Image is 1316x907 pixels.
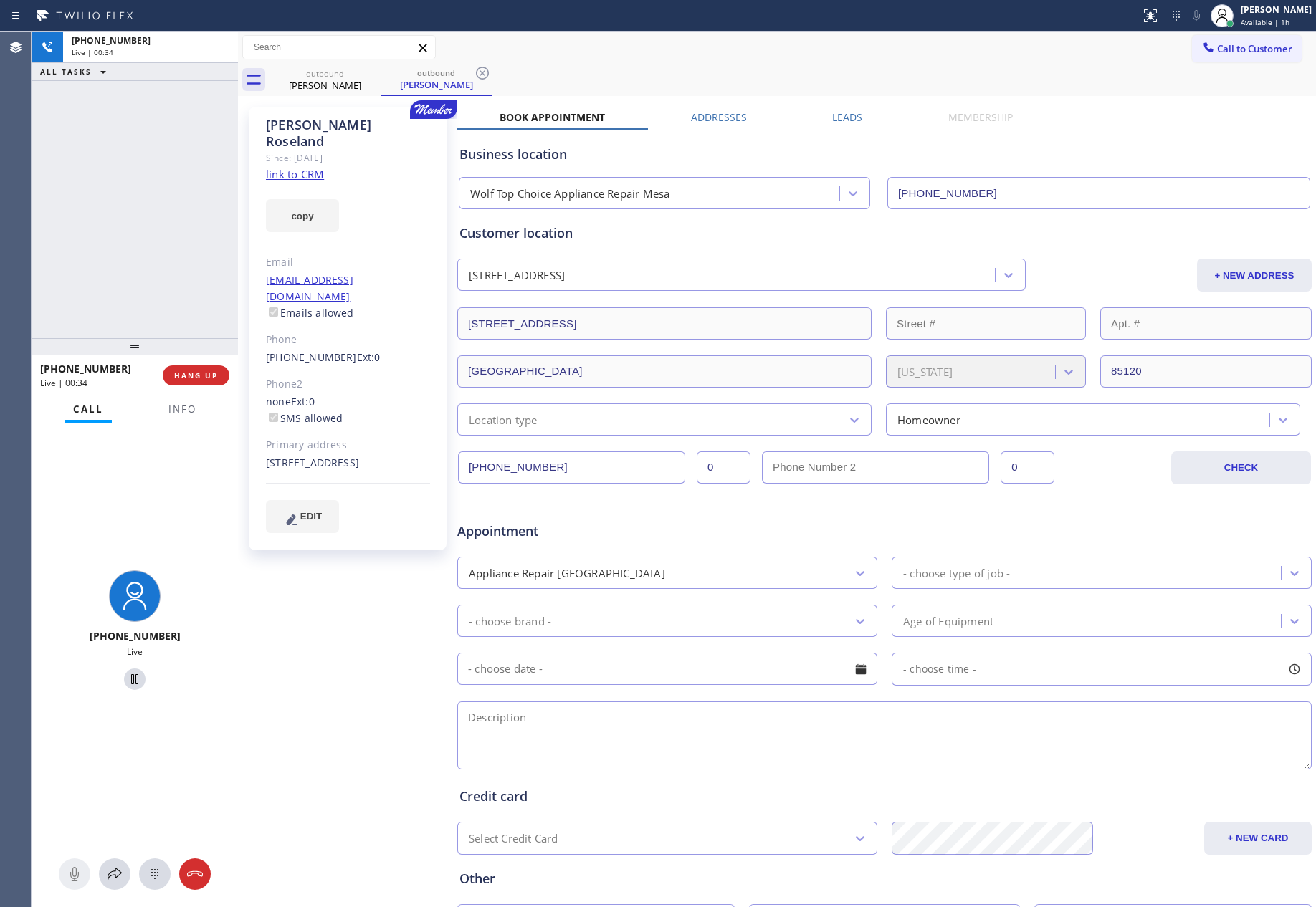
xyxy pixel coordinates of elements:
[903,565,1010,581] div: - choose type of job -
[382,64,490,95] div: Raymond Roseland
[300,511,322,522] span: EDIT
[127,646,143,658] span: Live
[266,411,343,425] label: SMS allowed
[291,395,315,408] span: Ext: 0
[269,307,278,317] input: Emails allowed
[1100,355,1312,388] input: ZIP
[266,273,353,303] a: [EMAIL_ADDRESS][DOMAIN_NAME]
[271,64,379,96] div: Raymond Roseland
[897,411,960,428] div: Homeowner
[382,67,490,78] div: outbound
[1241,17,1289,27] span: Available | 1h
[762,451,989,484] input: Phone Number 2
[903,613,993,629] div: Age of Equipment
[697,451,750,484] input: Ext.
[243,36,435,59] input: Search
[40,377,87,389] span: Live | 00:34
[469,830,558,847] div: Select Credit Card
[469,267,565,284] div: [STREET_ADDRESS]
[72,47,113,57] span: Live | 00:34
[163,365,229,385] button: HANG UP
[266,437,430,453] div: Primary address
[1171,451,1311,484] button: CHECK
[457,355,872,388] input: City
[40,362,131,375] span: [PHONE_NUMBER]
[459,145,1310,164] div: Business location
[59,858,90,890] button: Mute
[1186,6,1206,26] button: Mute
[457,307,872,340] input: Address
[266,306,354,320] label: Emails allowed
[40,67,92,77] span: ALL TASKS
[948,110,1013,124] label: Membership
[266,332,430,348] div: Phone
[90,629,181,643] span: [PHONE_NUMBER]
[266,199,339,232] button: copy
[458,451,685,484] input: Phone Number
[168,403,196,416] span: Info
[903,662,976,676] span: - choose time -
[124,668,146,690] button: Hold Customer
[271,79,379,92] div: [PERSON_NAME]
[1241,4,1312,16] div: [PERSON_NAME]
[459,224,1310,243] div: Customer location
[73,403,103,416] span: Call
[160,395,205,423] button: Info
[357,350,381,364] span: Ext: 0
[459,869,1310,888] div: Other
[266,394,430,427] div: none
[271,68,379,79] div: outbound
[266,455,430,471] div: [STREET_ADDRESS]
[1217,42,1292,55] span: Call to Customer
[266,167,324,181] a: link to CRM
[887,177,1310,209] input: Phone Number
[139,858,171,890] button: Open dialpad
[266,350,357,364] a: [PHONE_NUMBER]
[266,500,339,533] button: EDIT
[1197,259,1312,292] button: + NEW ADDRESS
[457,653,877,685] input: - choose date -
[269,413,278,422] input: SMS allowed
[469,613,551,629] div: - choose brand -
[1204,822,1312,855] button: + NEW CARD
[500,110,605,124] label: Book Appointment
[469,565,665,581] div: Appliance Repair [GEOGRAPHIC_DATA]
[174,370,218,380] span: HANG UP
[266,376,430,393] div: Phone2
[32,63,120,80] button: ALL TASKS
[886,307,1086,340] input: Street #
[691,110,747,124] label: Addresses
[1100,307,1312,340] input: Apt. #
[382,78,490,91] div: [PERSON_NAME]
[266,117,430,150] div: [PERSON_NAME] Roseland
[266,150,430,166] div: Since: [DATE]
[1192,35,1302,62] button: Call to Customer
[457,522,740,541] span: Appointment
[266,254,430,271] div: Email
[832,110,862,124] label: Leads
[469,411,538,428] div: Location type
[72,34,151,47] span: [PHONE_NUMBER]
[65,395,112,423] button: Call
[470,186,669,202] div: Wolf Top Choice Appliance Repair Mesa
[179,858,211,890] button: Hang up
[99,858,130,890] button: Open directory
[1001,451,1054,484] input: Ext. 2
[459,787,1310,806] div: Credit card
